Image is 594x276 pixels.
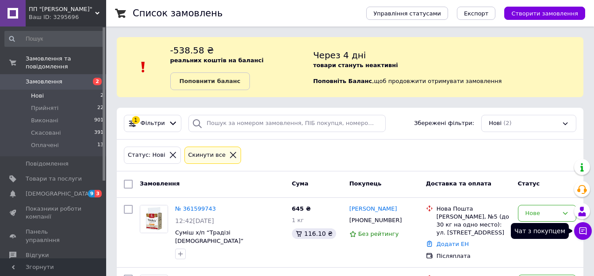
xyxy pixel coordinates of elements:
span: Виконані [31,117,58,125]
span: Управління статусами [373,10,441,17]
button: Управління статусами [366,7,448,20]
span: (2) [503,120,511,126]
span: ПП "Анастасія" [29,5,95,13]
span: Фільтри [141,119,165,128]
a: № 361599743 [175,205,216,212]
span: 22 [97,104,103,112]
span: Панель управління [26,228,82,244]
span: -538.58 ₴ [170,45,214,56]
span: 3 [95,190,102,197]
b: Поповніть Баланс [313,78,372,84]
span: Через 4 дні [313,50,366,60]
a: Поповнити баланс [170,72,250,90]
span: Оплачені [31,141,59,149]
span: 12:42[DATE] [175,217,214,224]
span: Нові [31,92,44,100]
span: Створити замовлення [511,10,578,17]
span: Замовлення [140,180,180,187]
div: Нова Пошта [437,205,511,213]
span: 9 [88,190,95,197]
a: [PERSON_NAME] [349,205,397,213]
b: реальних коштів на балансі [170,57,264,64]
span: Доставка та оплата [426,180,491,187]
div: [PERSON_NAME], №5 (до 30 кг на одно место): ул. [STREET_ADDRESS] [437,213,511,237]
span: Замовлення [26,78,62,86]
div: Післяплата [437,252,511,260]
h1: Список замовлень [133,8,222,19]
b: товари стануть неактивні [313,62,398,68]
span: 1 кг [292,217,304,223]
div: Нове [525,209,558,218]
button: Чат з покупцем [574,222,592,240]
span: 901 [94,117,103,125]
input: Пошук [4,31,104,47]
a: Суміш х/п “Традізі [DEMOGRAPHIC_DATA]” [175,229,244,244]
div: , щоб продовжити отримувати замовлення [313,44,583,90]
span: Показники роботи компанії [26,205,82,221]
span: Відгуки [26,251,49,259]
span: Нові [489,119,502,128]
div: 116.10 ₴ [292,228,336,239]
div: 1 [132,116,140,124]
div: Ваш ID: 3295696 [29,13,106,21]
div: [PHONE_NUMBER] [348,215,404,226]
span: 13 [97,141,103,149]
div: Cкинути все [187,151,228,160]
b: Поповнити баланс [180,78,241,84]
a: Фото товару [140,205,168,233]
button: Експорт [457,7,496,20]
span: 391 [94,129,103,137]
span: Cума [292,180,308,187]
span: Повідомлення [26,160,69,168]
span: Експорт [464,10,489,17]
span: Замовлення та повідомлення [26,55,106,71]
span: Збережені фільтри: [414,119,474,128]
button: Створити замовлення [504,7,585,20]
img: Фото товару [140,205,168,233]
div: Статус: Нові [126,151,167,160]
span: Покупець [349,180,382,187]
a: Створити замовлення [495,10,585,16]
span: Прийняті [31,104,58,112]
span: Статус [518,180,540,187]
span: 2 [93,78,102,85]
input: Пошук за номером замовлення, ПІБ покупця, номером телефону, Email, номером накладної [188,115,386,132]
span: 2 [100,92,103,100]
span: Скасовані [31,129,61,137]
span: Товари та послуги [26,175,82,183]
img: :exclamation: [137,60,150,74]
span: 645 ₴ [292,205,311,212]
span: [DEMOGRAPHIC_DATA] [26,190,91,198]
span: Без рейтингу [358,231,399,237]
div: Чат з покупцем [511,223,569,239]
a: Додати ЕН [437,241,469,247]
